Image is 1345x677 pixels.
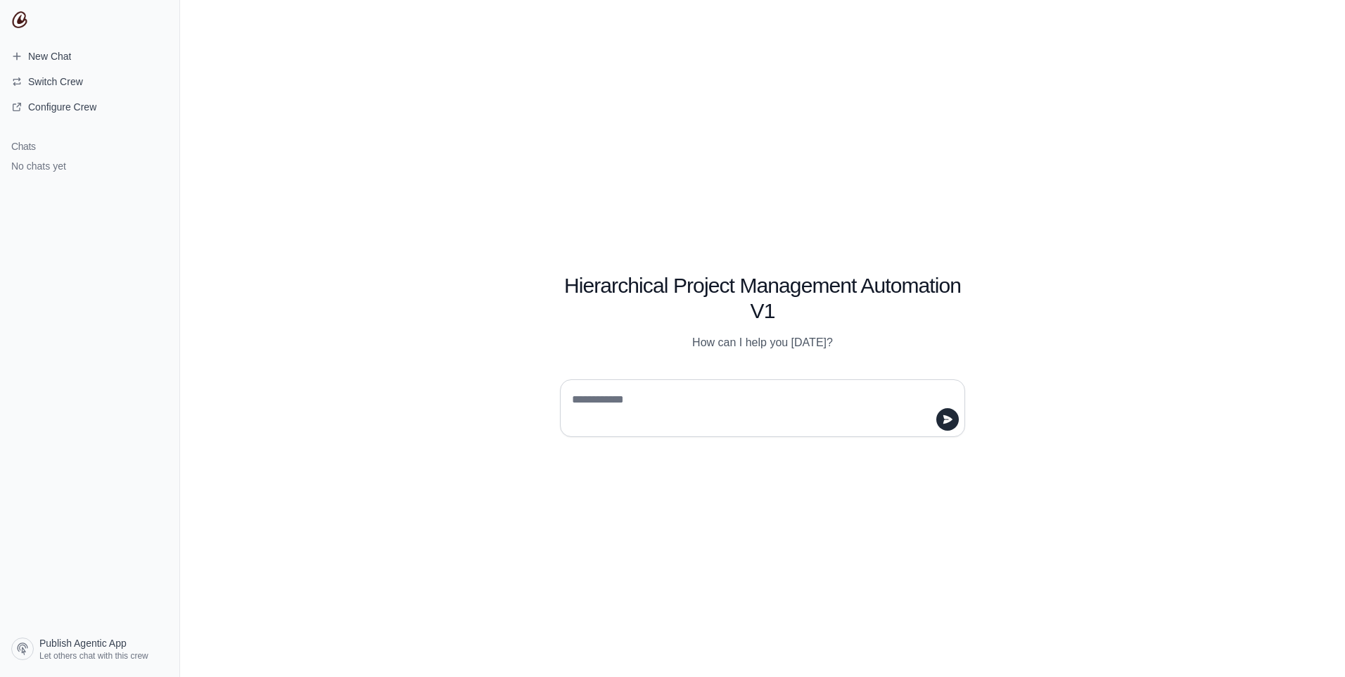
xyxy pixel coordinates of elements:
[28,75,83,89] span: Switch Crew
[560,334,965,351] p: How can I help you [DATE]?
[6,70,174,93] button: Switch Crew
[6,96,174,118] a: Configure Crew
[39,650,148,662] span: Let others chat with this crew
[28,49,71,63] span: New Chat
[11,11,28,28] img: CrewAI Logo
[6,632,174,666] a: Publish Agentic App Let others chat with this crew
[39,636,127,650] span: Publish Agentic App
[28,100,96,114] span: Configure Crew
[560,273,965,324] h1: Hierarchical Project Management Automation V1
[6,45,174,68] a: New Chat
